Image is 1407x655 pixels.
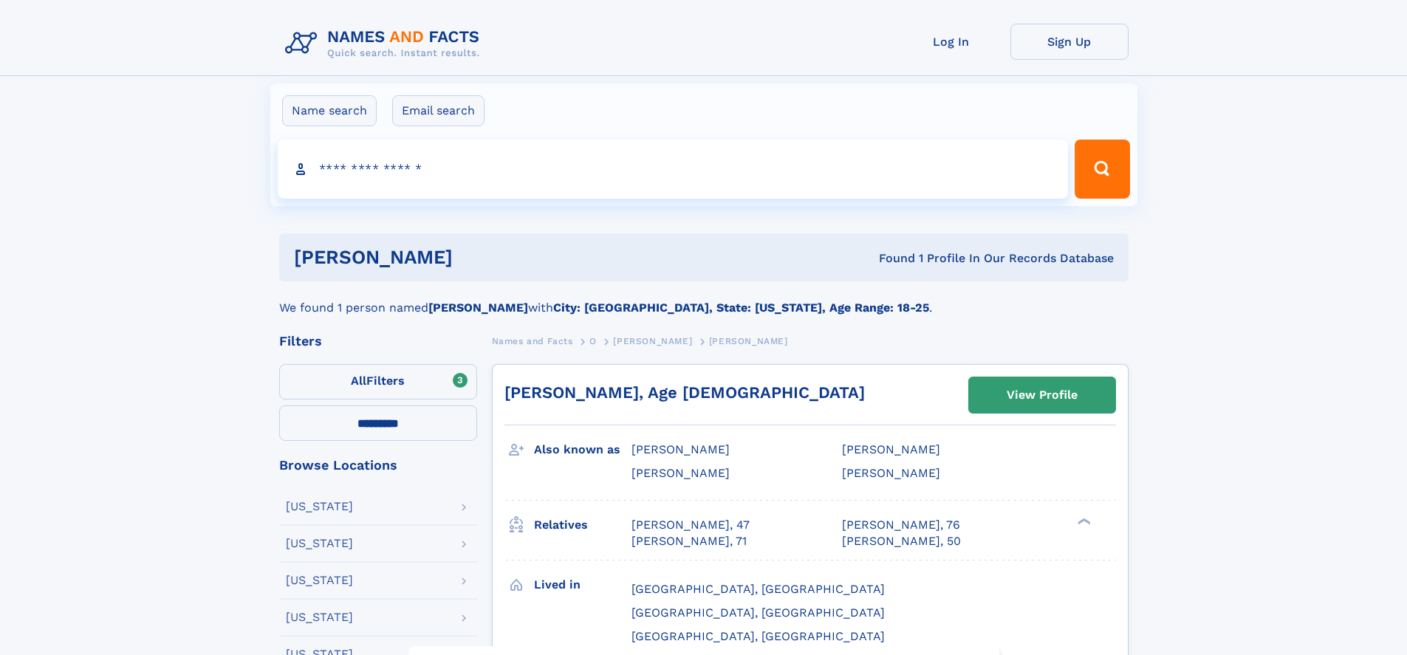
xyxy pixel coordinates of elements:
[294,248,666,267] h1: [PERSON_NAME]
[1007,378,1078,412] div: View Profile
[631,466,730,480] span: [PERSON_NAME]
[589,336,597,346] span: O
[842,442,940,456] span: [PERSON_NAME]
[709,336,788,346] span: [PERSON_NAME]
[279,24,492,64] img: Logo Names and Facts
[631,442,730,456] span: [PERSON_NAME]
[1075,140,1129,199] button: Search Button
[589,332,597,350] a: O
[282,95,377,126] label: Name search
[631,517,750,533] a: [PERSON_NAME], 47
[1010,24,1129,60] a: Sign Up
[631,606,885,620] span: [GEOGRAPHIC_DATA], [GEOGRAPHIC_DATA]
[631,533,747,549] a: [PERSON_NAME], 71
[842,533,961,549] a: [PERSON_NAME], 50
[534,437,631,462] h3: Also known as
[842,517,960,533] a: [PERSON_NAME], 76
[279,335,477,348] div: Filters
[969,377,1115,413] a: View Profile
[286,611,353,623] div: [US_STATE]
[892,24,1010,60] a: Log In
[665,250,1114,267] div: Found 1 Profile In Our Records Database
[534,512,631,538] h3: Relatives
[492,332,573,350] a: Names and Facts
[286,501,353,512] div: [US_STATE]
[631,582,885,596] span: [GEOGRAPHIC_DATA], [GEOGRAPHIC_DATA]
[553,301,929,315] b: City: [GEOGRAPHIC_DATA], State: [US_STATE], Age Range: 18-25
[613,332,692,350] a: [PERSON_NAME]
[428,301,528,315] b: [PERSON_NAME]
[351,374,366,388] span: All
[504,383,865,402] a: [PERSON_NAME], Age [DEMOGRAPHIC_DATA]
[392,95,485,126] label: Email search
[842,466,940,480] span: [PERSON_NAME]
[613,336,692,346] span: [PERSON_NAME]
[1074,516,1092,526] div: ❯
[286,575,353,586] div: [US_STATE]
[278,140,1069,199] input: search input
[631,629,885,643] span: [GEOGRAPHIC_DATA], [GEOGRAPHIC_DATA]
[534,572,631,597] h3: Lived in
[279,281,1129,317] div: We found 1 person named with .
[279,459,477,472] div: Browse Locations
[279,364,477,399] label: Filters
[286,538,353,549] div: [US_STATE]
